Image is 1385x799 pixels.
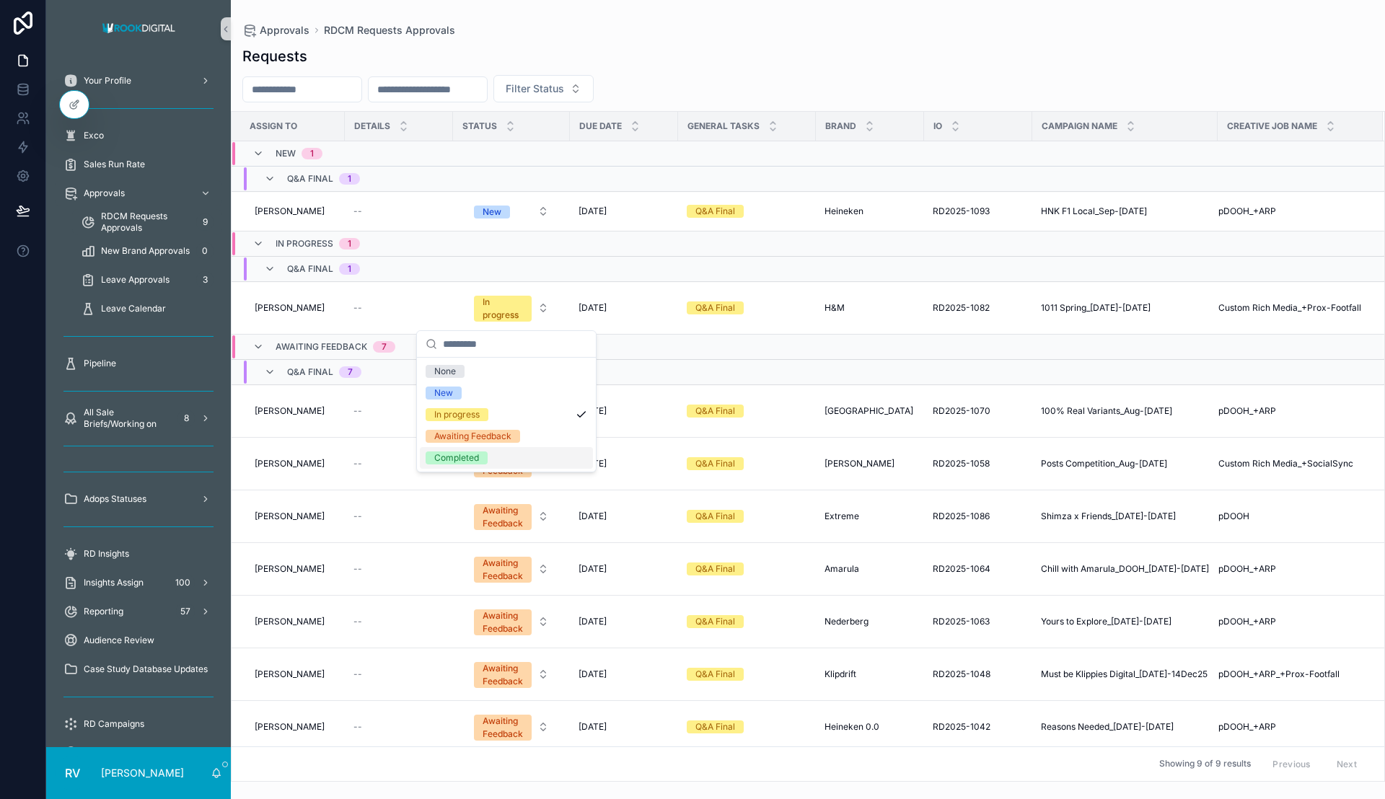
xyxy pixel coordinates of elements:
a: RD2025-1063 [933,616,1024,627]
a: Q&A Final [687,205,807,218]
span: RD2025-1082 [933,302,990,314]
span: Custom Rich Media_+SocialSync [1218,458,1353,469]
span: RD2025-1048 [933,668,990,680]
span: Leave Calendar [101,303,166,314]
span: Heineken 0.0 [825,721,879,733]
span: RD2025-1086 [933,511,990,522]
span: -- [353,721,362,733]
a: H&M [825,302,915,314]
a: [PERSON_NAME] [249,399,336,423]
a: RD2025-1048 [933,668,1024,680]
div: Q&A Final [695,562,735,575]
a: [DATE] [579,405,669,417]
a: Heineken [825,206,915,217]
span: RD Campaigns [84,718,144,730]
span: [DATE] [579,721,607,733]
span: RD2025-1042 [933,721,990,733]
div: 9 [196,213,214,231]
a: Custom Rich Media_+Prox-Footfall [1218,302,1366,314]
a: Chill with Amarula_DOOH_[DATE]-[DATE] [1041,563,1209,575]
a: [DATE] [579,206,669,217]
a: Shimza x Friends_[DATE]-[DATE] [1041,511,1209,522]
span: 100% Real Variants_Aug-[DATE] [1041,405,1172,417]
a: Case Study Database Updates [55,656,222,682]
a: pDOOH_+ARP [1218,206,1366,217]
a: Custom Rich Media_+SocialSync [1218,458,1366,469]
a: Posts Competition_Aug-[DATE] [1041,458,1209,469]
span: Brand [825,120,856,132]
a: [PERSON_NAME] [825,458,915,469]
a: Nederberg [825,616,915,627]
span: -- [353,563,362,575]
span: Approvals [260,23,309,37]
a: RD2025-1082 [933,302,1024,314]
div: In progress [483,296,523,322]
span: [PERSON_NAME] [255,405,325,417]
span: RD2025-1064 [933,563,990,575]
span: Extreme [825,511,859,522]
a: Insights Assign100 [55,570,222,596]
a: Leave Calendar [72,296,222,322]
p: [PERSON_NAME] [101,766,184,780]
div: Q&A Final [695,301,735,314]
div: Completed [434,451,479,464]
a: RD2025-1093 [933,206,1024,217]
div: 1 [348,263,351,275]
span: New [276,148,296,159]
a: -- [353,405,444,417]
span: pDOOH_+ARP_+Prox-Footfall [1218,668,1340,680]
a: [GEOGRAPHIC_DATA] [825,405,915,417]
span: -- [353,458,362,469]
a: [PERSON_NAME] [249,452,336,475]
button: Select Button [462,549,560,588]
div: Q&A Final [695,720,735,733]
a: -- [353,206,444,217]
div: Q&A Final [695,615,735,628]
span: Showing 9 of 9 results [1159,759,1251,770]
a: Select Button [462,707,561,747]
span: RV [65,764,80,782]
a: [PERSON_NAME] [249,663,336,686]
span: New Brand Approvals [101,245,190,257]
a: Your Profile [55,68,222,94]
div: Awaiting Feedback [483,504,523,530]
a: [DATE] [579,668,669,680]
a: [PERSON_NAME] [249,715,336,738]
span: Sales Run Rate [84,159,145,170]
span: Campaign Name [1042,120,1117,132]
a: [PERSON_NAME] [249,557,336,581]
span: In progress [276,238,333,250]
div: Q&A Final [695,405,735,418]
div: Awaiting Feedback [483,557,523,583]
div: Awaiting Feedback [483,609,523,635]
span: -- [353,616,362,627]
a: pDOOH_+ARP [1218,405,1366,417]
span: Insights Assign [84,577,144,588]
a: New Brand Approvals0 [72,238,222,264]
a: Sales Run Rate [55,151,222,177]
a: RDCM Requests Approvals [324,23,455,37]
span: [PERSON_NAME] [255,511,325,522]
a: Pipeline [55,350,222,376]
span: Creative Job Name [1227,120,1317,132]
a: [PERSON_NAME] [249,505,336,528]
a: Q&A Final [687,510,807,523]
span: Audience Review [84,635,154,646]
span: Q&A Final [287,366,333,378]
a: pDOOH_+ARP_+Prox-Footfall [1218,668,1366,680]
a: -- [353,458,444,469]
span: Must be Klippies Digital_[DATE]-14Dec25 [1041,668,1208,680]
a: -- [353,511,444,522]
a: Amarula [825,563,915,575]
span: Status [462,120,497,132]
a: Select Button [462,496,561,537]
span: [DATE] [579,302,607,314]
span: HNK F1 Local_Sep-[DATE] [1041,206,1147,217]
span: [DATE] [579,206,607,217]
span: Yours to Explore_[DATE]-[DATE] [1041,616,1171,627]
a: 1011 Spring_[DATE]-[DATE] [1041,302,1209,314]
span: RD2025-1093 [933,206,990,217]
div: 1 [348,238,351,250]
